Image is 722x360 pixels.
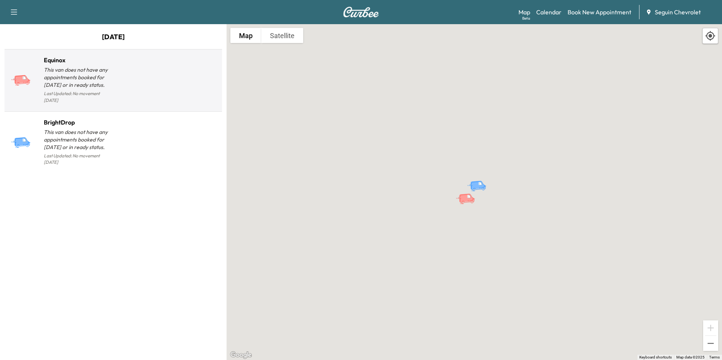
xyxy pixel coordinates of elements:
img: Curbee Logo [343,7,379,17]
a: Book New Appointment [568,8,631,17]
p: This van does not have any appointments booked for [DATE] or in ready status. [44,66,113,89]
a: Terms [709,355,720,359]
gmp-advanced-marker: Equinox [455,185,482,198]
button: Show satellite imagery [261,28,303,43]
div: Recenter map [702,28,718,44]
button: Keyboard shortcuts [639,355,672,360]
img: Google [228,350,253,360]
h1: Equinox [44,55,113,65]
span: Seguin Chevrolet [655,8,701,17]
a: MapBeta [518,8,530,17]
button: Zoom in [703,320,718,335]
p: This van does not have any appointments booked for [DATE] or in ready status. [44,128,113,151]
span: Map data ©2025 [676,355,705,359]
button: Zoom out [703,336,718,351]
gmp-advanced-marker: BrightDrop [467,172,493,186]
p: Last Updated: No movement [DATE] [44,151,113,168]
h1: BrightDrop [44,118,113,127]
a: Calendar [536,8,562,17]
p: Last Updated: No movement [DATE] [44,89,113,105]
a: Open this area in Google Maps (opens a new window) [228,350,253,360]
div: Beta [522,15,530,21]
button: Show street map [230,28,261,43]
